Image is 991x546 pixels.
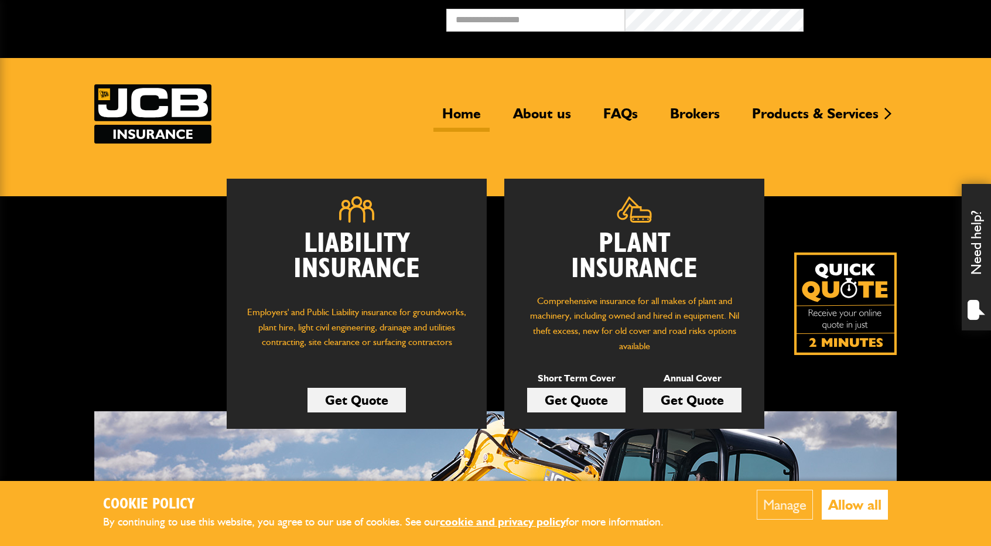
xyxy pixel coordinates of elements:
button: Allow all [822,490,888,520]
img: JCB Insurance Services logo [94,84,211,144]
p: Annual Cover [643,371,741,386]
a: Get Quote [527,388,626,412]
a: About us [504,105,580,132]
h2: Liability Insurance [244,231,469,294]
a: Get Quote [643,388,741,412]
img: Quick Quote [794,252,897,355]
div: Need help? [962,184,991,330]
a: Get Quote [307,388,406,412]
a: cookie and privacy policy [440,515,566,528]
p: Comprehensive insurance for all makes of plant and machinery, including owned and hired in equipm... [522,294,747,353]
p: Employers' and Public Liability insurance for groundworks, plant hire, light civil engineering, d... [244,305,469,361]
a: Get your insurance quote isn just 2-minutes [794,252,897,355]
a: FAQs [594,105,647,132]
h2: Plant Insurance [522,231,747,282]
a: JCB Insurance Services [94,84,211,144]
a: Products & Services [743,105,887,132]
p: By continuing to use this website, you agree to our use of cookies. See our for more information. [103,513,683,531]
button: Manage [757,490,813,520]
button: Broker Login [804,9,982,27]
h2: Cookie Policy [103,496,683,514]
p: Short Term Cover [527,371,626,386]
a: Brokers [661,105,729,132]
a: Home [433,105,490,132]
